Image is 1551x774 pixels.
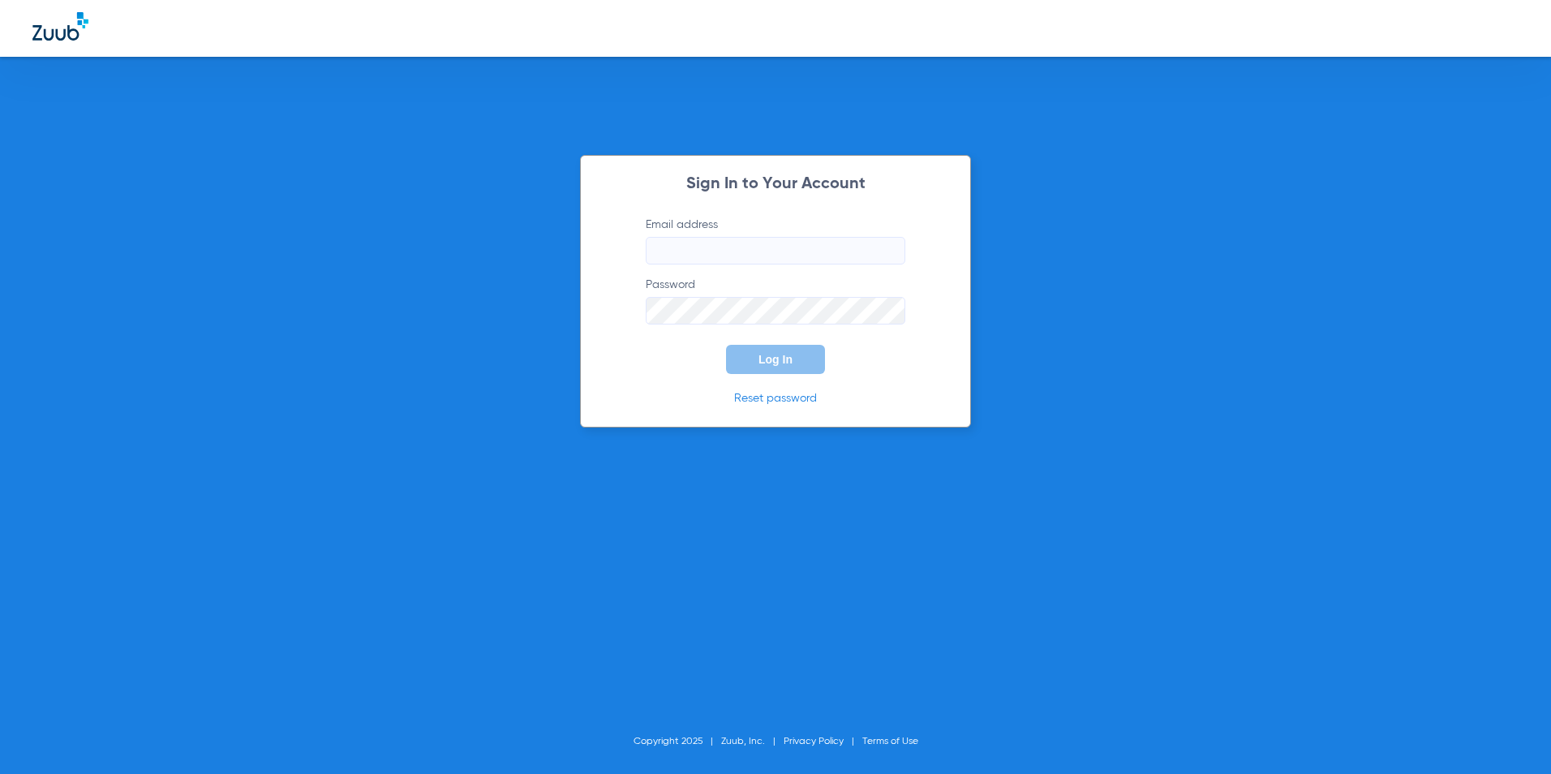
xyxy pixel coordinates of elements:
label: Email address [646,217,905,264]
li: Zuub, Inc. [721,733,784,750]
span: Log In [758,353,793,366]
label: Password [646,277,905,325]
img: Zuub Logo [32,12,88,41]
a: Privacy Policy [784,737,844,746]
input: Email address [646,237,905,264]
h2: Sign In to Your Account [621,176,930,192]
li: Copyright 2025 [634,733,721,750]
a: Reset password [734,393,817,404]
a: Terms of Use [862,737,918,746]
button: Log In [726,345,825,374]
input: Password [646,297,905,325]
